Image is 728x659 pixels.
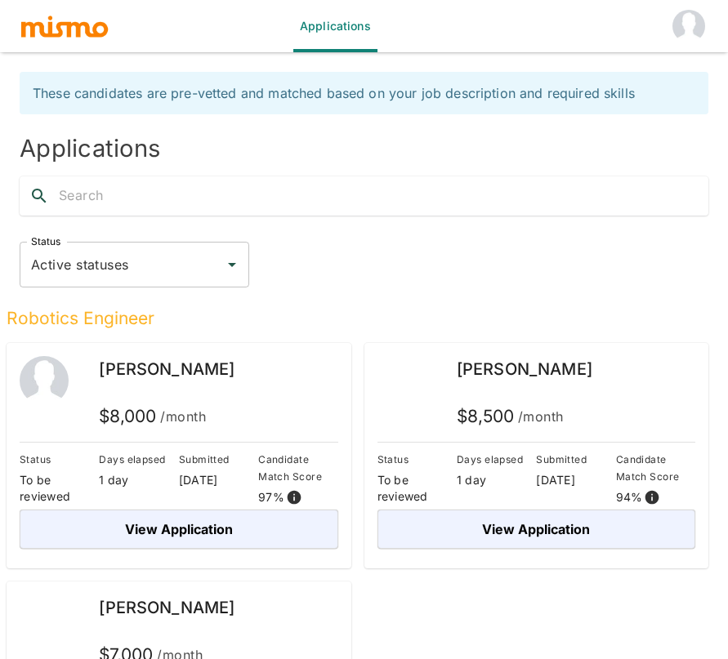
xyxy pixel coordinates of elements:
img: logo [20,14,109,38]
p: 97 % [258,489,284,505]
p: 94 % [616,489,643,505]
svg: View resume score details [286,489,302,505]
p: Candidate Match Score [616,451,695,485]
span: [PERSON_NAME] [99,359,234,379]
p: Days elapsed [99,451,178,468]
label: Status [31,234,60,248]
span: [PERSON_NAME] [99,598,234,617]
p: Status [20,451,99,468]
svg: View resume score details [644,489,660,505]
button: search [20,176,59,216]
p: To be reviewed [377,472,457,505]
span: /month [518,405,564,428]
p: Status [377,451,457,468]
span: [PERSON_NAME] [457,359,592,379]
p: 1 day [99,472,178,488]
h5: $ 8,000 [99,405,206,428]
h5: Robotics Engineer [7,307,708,330]
img: InstaWork HM [672,10,705,42]
p: [DATE] [536,472,615,488]
button: Open [221,253,243,276]
p: Days elapsed [457,451,536,468]
h4: Applications [20,134,708,163]
p: [DATE] [179,472,258,488]
img: m5nv0hh5vtlsx873p53s4oync7ra [20,594,69,643]
button: View Application [20,510,338,549]
input: Search [59,183,708,209]
img: 2Q== [20,356,69,405]
img: cid3clkydjfwl6o5ack4ks2325ef [377,356,427,405]
span: /month [160,405,206,428]
h5: $ 8,500 [457,405,564,428]
button: View Application [377,510,696,549]
p: Submitted [536,451,615,468]
p: Candidate Match Score [258,451,337,485]
span: These candidates are pre-vetted and matched based on your job description and required skills [33,85,635,101]
p: To be reviewed [20,472,99,505]
p: 1 day [457,472,536,488]
p: Submitted [179,451,258,468]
